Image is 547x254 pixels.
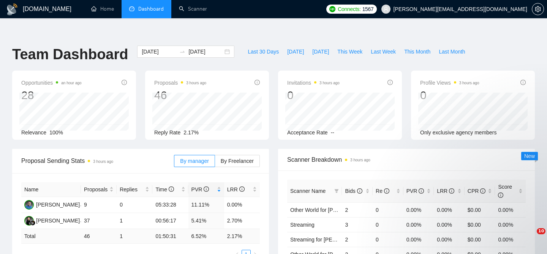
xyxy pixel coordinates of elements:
[117,229,152,244] td: 1
[188,229,224,244] td: 6.52 %
[287,88,340,103] div: 0
[373,217,403,232] td: 0
[30,220,35,226] img: gigradar-bm.png
[152,197,188,213] td: 05:33:28
[376,188,389,194] span: Re
[403,232,434,247] td: 0.00%
[338,5,360,13] span: Connects:
[342,232,373,247] td: 2
[224,197,260,213] td: 0.00%
[290,207,372,213] a: Other World for [PERSON_NAME]
[521,228,539,246] iframe: Intercom live chat
[84,185,108,194] span: Proposals
[183,129,199,136] span: 2.17%
[532,6,544,12] a: setting
[36,216,80,225] div: [PERSON_NAME]
[179,49,185,55] span: swap-right
[224,213,260,229] td: 2.70%
[520,80,526,85] span: info-circle
[152,213,188,229] td: 00:56:17
[169,186,174,192] span: info-circle
[117,213,152,229] td: 1
[191,186,209,192] span: PVR
[283,46,308,58] button: [DATE]
[179,6,207,12] a: searchScanner
[81,229,117,244] td: 46
[333,46,367,58] button: This Week
[367,46,400,58] button: Last Week
[342,202,373,217] td: 2
[117,182,152,197] th: Replies
[465,232,495,247] td: $0.00
[188,213,224,229] td: 5.41%
[188,47,223,56] input: End date
[21,78,82,87] span: Opportunities
[21,229,81,244] td: Total
[532,3,544,15] button: setting
[204,186,209,192] span: info-circle
[248,47,279,56] span: Last 30 Days
[404,47,430,56] span: This Month
[122,80,127,85] span: info-circle
[319,81,340,85] time: 3 hours ago
[81,182,117,197] th: Proposals
[290,188,326,194] span: Scanner Name
[435,46,469,58] button: Last Month
[24,200,34,210] img: VS
[120,185,144,194] span: Replies
[362,5,374,13] span: 1567
[537,228,545,234] span: 10
[350,158,370,162] time: 3 hours ago
[179,49,185,55] span: to
[221,158,254,164] span: By Freelancer
[155,186,174,192] span: Time
[420,88,479,103] div: 0
[329,6,335,12] img: upwork-logo.png
[420,129,497,136] span: Only exclusive agency members
[524,153,535,159] span: New
[308,46,333,58] button: [DATE]
[154,88,206,103] div: 46
[384,188,389,194] span: info-circle
[227,186,245,192] span: LRR
[21,182,81,197] th: Name
[290,222,315,228] a: Streaming
[371,47,396,56] span: Last Week
[337,47,362,56] span: This Week
[331,129,334,136] span: --
[434,232,465,247] td: 0.00%
[91,6,114,12] a: homeHome
[21,88,82,103] div: 28
[142,47,176,56] input: Start date
[312,47,329,56] span: [DATE]
[345,188,362,194] span: Bids
[21,129,46,136] span: Relevance
[129,6,134,11] span: dashboard
[373,202,403,217] td: 0
[373,232,403,247] td: 0
[81,197,117,213] td: 9
[495,232,526,247] td: 0.00%
[180,158,209,164] span: By manager
[400,46,435,58] button: This Month
[239,186,245,192] span: info-circle
[81,213,117,229] td: 37
[49,129,63,136] span: 100%
[12,46,128,63] h1: Team Dashboard
[342,217,373,232] td: 3
[255,80,260,85] span: info-circle
[188,197,224,213] td: 11.11%
[357,188,362,194] span: info-circle
[459,81,479,85] time: 3 hours ago
[387,80,393,85] span: info-circle
[61,81,81,85] time: an hour ago
[93,159,113,164] time: 3 hours ago
[439,47,465,56] span: Last Month
[287,129,328,136] span: Acceptance Rate
[152,229,188,244] td: 01:50:31
[420,78,479,87] span: Profile Views
[287,78,340,87] span: Invitations
[21,156,174,166] span: Proposal Sending Stats
[117,197,152,213] td: 0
